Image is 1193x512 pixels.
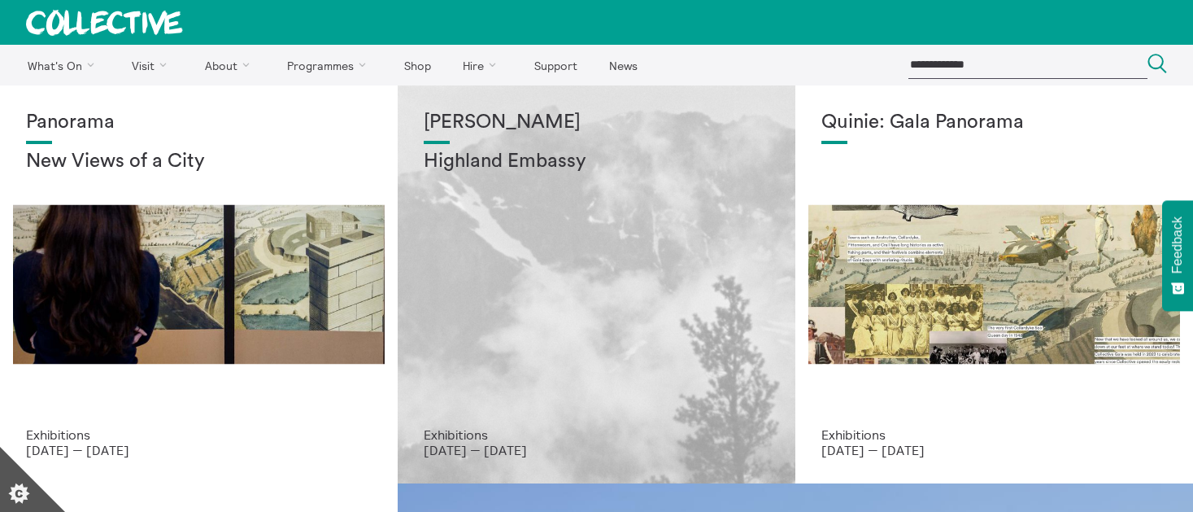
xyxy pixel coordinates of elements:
[1170,217,1185,274] span: Feedback
[424,443,769,457] p: [DATE] — [DATE]
[118,45,188,85] a: Visit
[26,112,372,134] h1: Panorama
[13,45,115,85] a: What's On
[821,427,1167,442] p: Exhibitions
[449,45,517,85] a: Hire
[821,443,1167,457] p: [DATE] — [DATE]
[26,427,372,442] p: Exhibitions
[424,151,769,173] h2: Highland Embassy
[821,112,1167,134] h1: Quinie: Gala Panorama
[795,85,1193,484] a: Josie Vallely Quinie: Gala Panorama Exhibitions [DATE] — [DATE]
[1162,200,1193,311] button: Feedback - Show survey
[398,85,795,484] a: Solar wheels 17 [PERSON_NAME] Highland Embassy Exhibitions [DATE] — [DATE]
[424,427,769,442] p: Exhibitions
[424,112,769,134] h1: [PERSON_NAME]
[390,45,445,85] a: Shop
[26,443,372,457] p: [DATE] — [DATE]
[26,151,372,173] h2: New Views of a City
[594,45,651,85] a: News
[190,45,270,85] a: About
[520,45,591,85] a: Support
[273,45,387,85] a: Programmes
